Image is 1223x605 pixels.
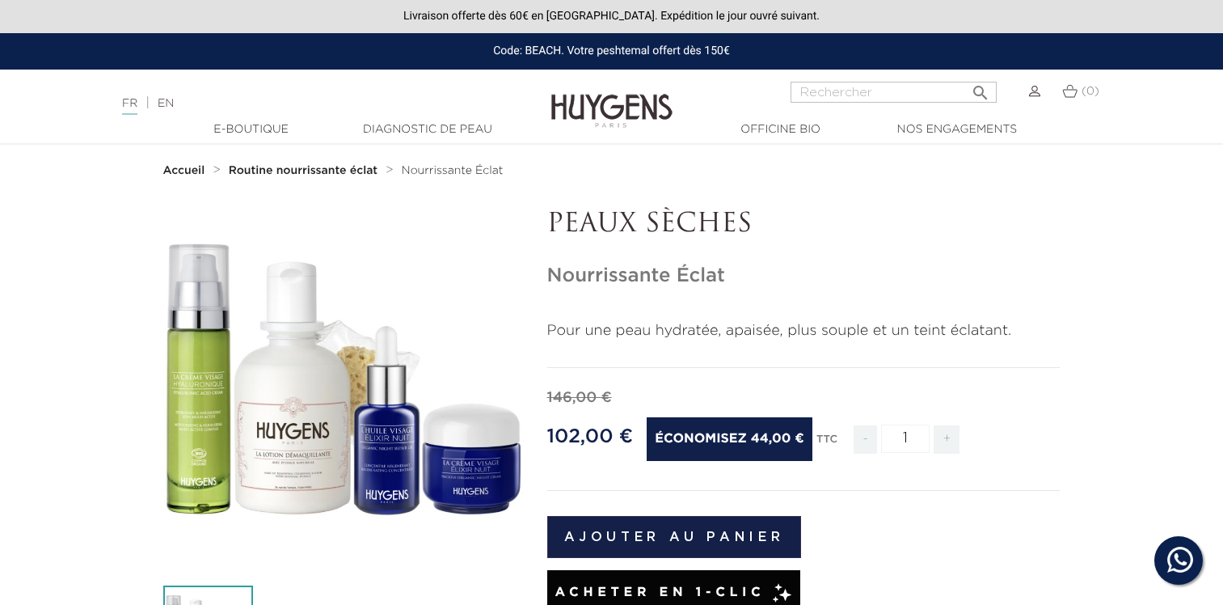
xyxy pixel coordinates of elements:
span: + [934,425,959,454]
p: PEAUX SÈCHES [547,209,1061,240]
a: Nourrissante Éclat [402,164,504,177]
button:  [966,77,995,99]
img: Huygens [551,68,673,130]
h1: Nourrissante Éclat [547,264,1061,288]
button: Ajouter au panier [547,516,802,558]
div: | [114,94,497,113]
a: Routine nourrissante éclat [229,164,382,177]
a: E-Boutique [171,121,332,138]
span: (0) [1082,86,1099,97]
a: Diagnostic de peau [347,121,508,138]
a: Officine Bio [700,121,862,138]
div: TTC [816,422,837,466]
strong: Accueil [163,165,205,176]
span: - [854,425,876,454]
span: Nourrissante Éclat [402,165,504,176]
input: Quantité [881,425,930,453]
span: 146,00 € [547,391,612,405]
span: 102,00 € [547,427,634,446]
a: FR [122,98,137,115]
a: Nos engagements [876,121,1038,138]
i:  [971,78,990,98]
a: Accueil [163,164,209,177]
span: Économisez 44,00 € [647,417,812,461]
strong: Routine nourrissante éclat [229,165,377,176]
p: Pour une peau hydratée, apaisée, plus souple et un teint éclatant. [547,320,1061,342]
input: Rechercher [791,82,997,103]
a: EN [158,98,174,109]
